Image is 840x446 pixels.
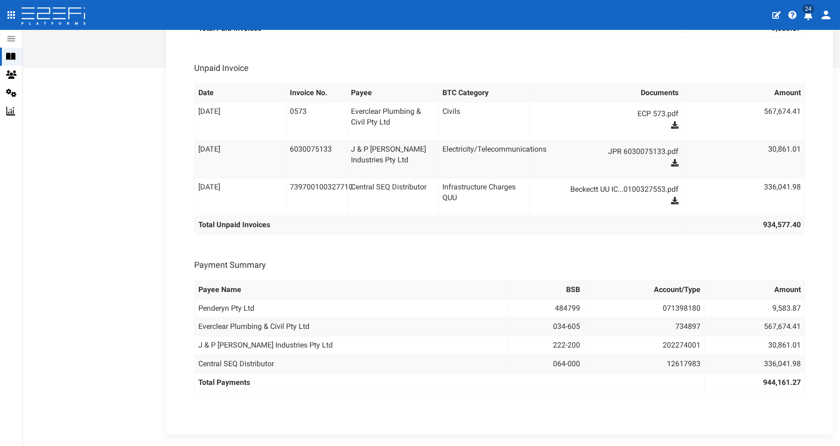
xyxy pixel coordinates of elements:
[439,84,530,103] th: BTC Category
[439,178,530,216] td: Infrastructure Charges QUU
[507,280,584,299] th: BSB
[507,336,584,355] td: 222-200
[286,103,347,140] td: 0573
[194,299,507,318] td: Penderyn Pty Ltd
[286,140,347,178] td: 6030075133
[543,182,679,197] a: Beckectt UU IC...0100327553.pdf
[584,336,704,355] td: 202274001
[584,280,704,299] th: Account/Type
[286,84,347,103] th: Invoice No.
[584,355,704,374] td: 12617983
[683,140,805,178] td: 30,861.01
[683,84,805,103] th: Amount
[194,280,507,299] th: Payee Name
[704,336,805,355] td: 30,861.01
[194,373,704,392] th: Total Payments
[543,144,679,159] a: JPR 6030075133.pdf
[194,178,286,216] td: [DATE]
[347,140,438,178] td: J & P [PERSON_NAME] Industries Pty Ltd
[507,318,584,336] td: 034-605
[194,84,286,103] th: Date
[704,299,805,318] td: 9,583.87
[439,140,530,178] td: Electricity/Telecommunications
[507,299,584,318] td: 484799
[347,84,438,103] th: Payee
[194,336,507,355] td: J & P [PERSON_NAME] Industries Pty Ltd
[584,299,704,318] td: 071398180
[584,318,704,336] td: 734897
[194,318,507,336] td: Everclear Plumbing & Civil Pty Ltd
[683,103,805,140] td: 567,674.41
[194,103,286,140] td: [DATE]
[194,261,266,269] h3: Payment Summary
[194,216,683,235] th: Total Unpaid Invoices
[194,355,507,374] td: Central SEQ Distributor
[194,64,249,72] h3: Unpaid Invoice
[507,355,584,374] td: 064-000
[347,178,438,216] td: Central SEQ Distributor
[439,103,530,140] td: Civils
[683,216,805,235] th: 934,577.40
[704,355,805,374] td: 336,041.98
[286,178,347,216] td: 739700100327710
[683,178,805,216] td: 336,041.98
[704,280,805,299] th: Amount
[194,140,286,178] td: [DATE]
[704,373,805,392] th: 944,161.27
[530,84,683,103] th: Documents
[704,318,805,336] td: 567,674.41
[347,103,438,140] td: Everclear Plumbing & Civil Pty Ltd
[543,106,679,121] a: ECP 573.pdf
